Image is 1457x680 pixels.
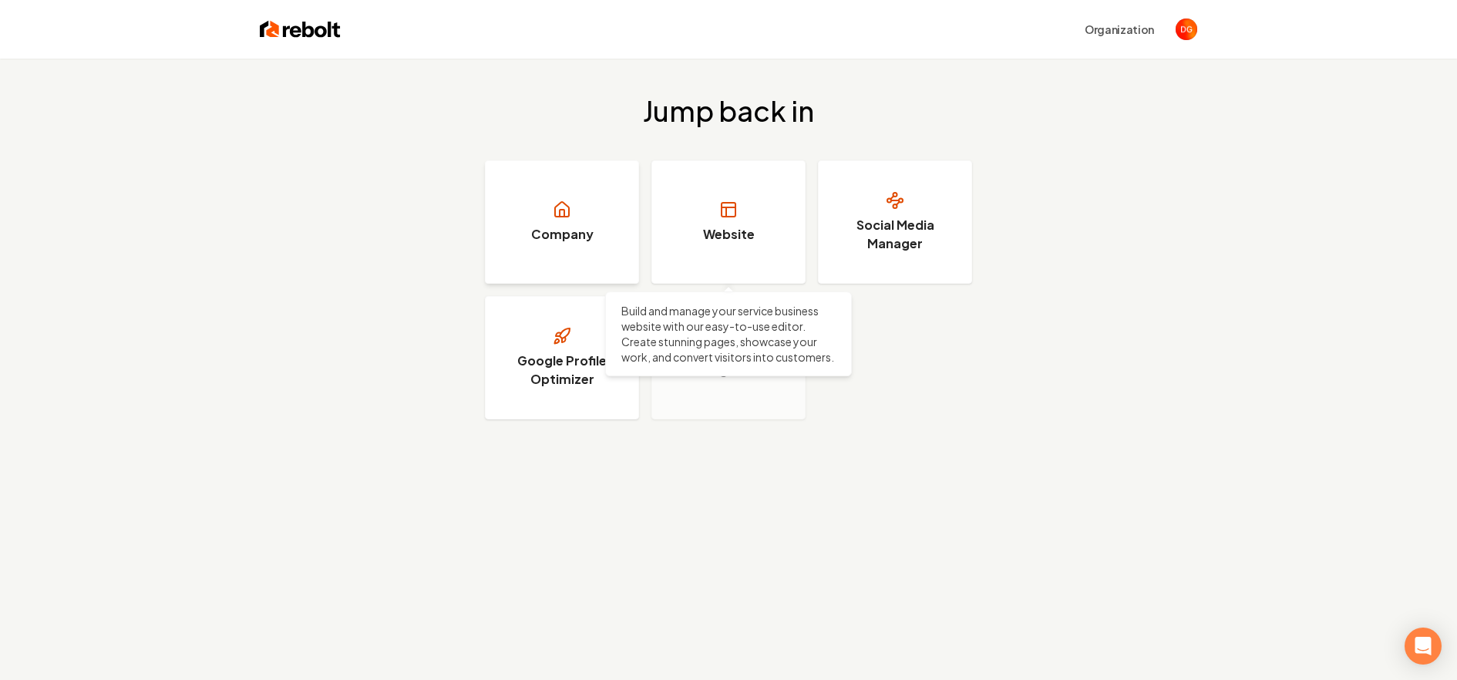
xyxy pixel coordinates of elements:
[1405,628,1442,665] div: Open Intercom Messenger
[703,225,755,244] h3: Website
[643,96,814,126] h2: Jump back in
[651,160,806,284] a: Website
[621,303,836,365] p: Build and manage your service business website with our easy-to-use editor. Create stunning pages...
[485,160,639,284] a: Company
[818,160,972,284] a: Social Media Manager
[1075,15,1163,43] button: Organization
[260,19,341,40] img: Rebolt Logo
[1176,19,1197,40] button: Open user button
[531,225,594,244] h3: Company
[485,296,639,419] a: Google Profile Optimizer
[837,216,953,253] h3: Social Media Manager
[504,352,620,389] h3: Google Profile Optimizer
[1176,19,1197,40] img: Daniel Goldstein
